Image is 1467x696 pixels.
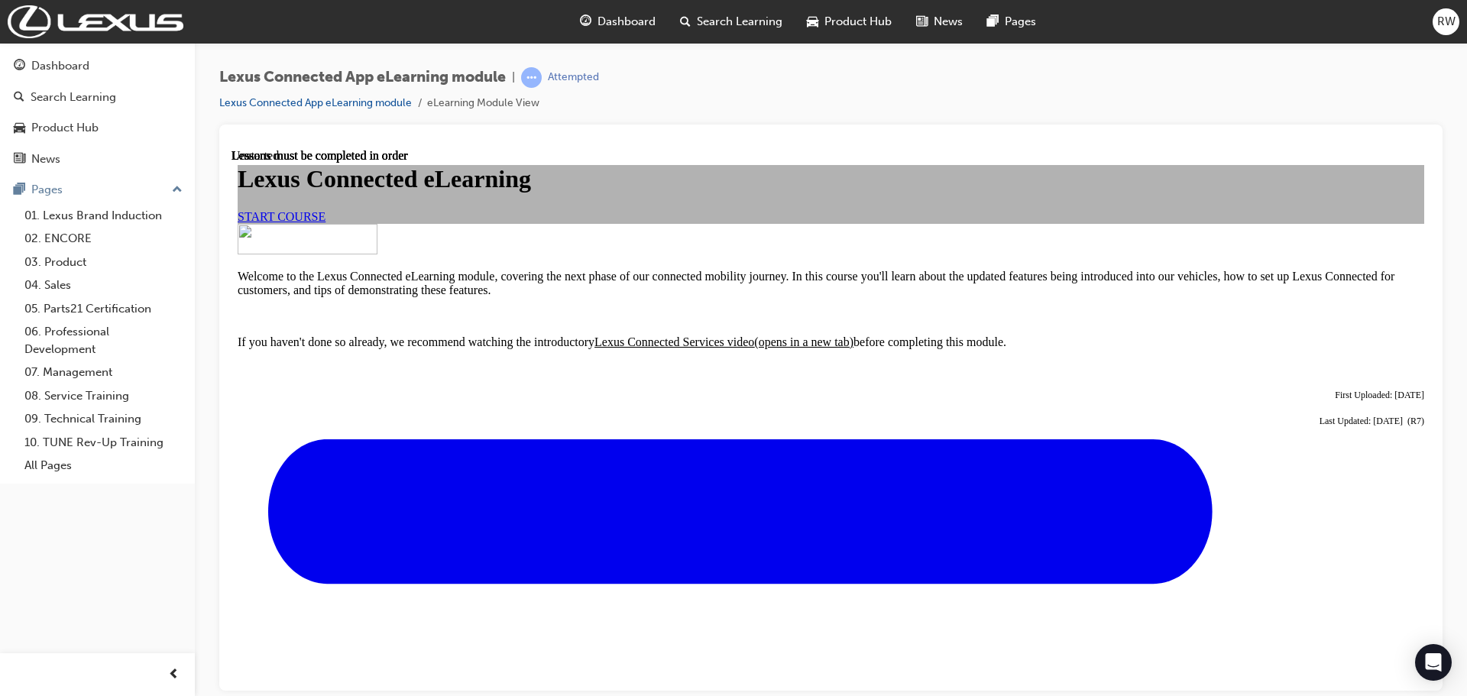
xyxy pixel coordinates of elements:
[18,297,189,321] a: 05. Parts21 Certification
[427,95,539,112] li: eLearning Module View
[14,121,25,135] span: car-icon
[1433,8,1459,35] button: RW
[6,49,189,176] button: DashboardSearch LearningProduct HubNews
[934,13,963,31] span: News
[568,6,668,37] a: guage-iconDashboard
[31,57,89,75] div: Dashboard
[521,67,542,88] span: learningRecordVerb_ATTEMPT-icon
[1088,267,1193,277] span: Last Updated: [DATE] (R7)
[597,13,656,31] span: Dashboard
[18,320,189,361] a: 06. Professional Development
[1005,13,1036,31] span: Pages
[1437,13,1456,31] span: RW
[219,96,412,109] a: Lexus Connected App eLearning module
[14,153,25,167] span: news-icon
[18,251,189,274] a: 03. Product
[14,60,25,73] span: guage-icon
[18,454,189,477] a: All Pages
[18,407,189,431] a: 09. Technical Training
[1103,241,1193,251] span: First Uploaded: [DATE]
[6,114,189,142] a: Product Hub
[31,89,116,106] div: Search Learning
[904,6,975,37] a: news-iconNews
[6,145,189,173] a: News
[6,176,189,204] button: Pages
[807,12,818,31] span: car-icon
[31,119,99,137] div: Product Hub
[795,6,904,37] a: car-iconProduct Hub
[697,13,782,31] span: Search Learning
[512,69,515,86] span: |
[168,665,180,685] span: prev-icon
[363,186,622,199] a: Lexus Connected Services video(opens in a new tab)
[824,13,892,31] span: Product Hub
[18,361,189,384] a: 07. Management
[18,431,189,455] a: 10. TUNE Rev-Up Training
[668,6,795,37] a: search-iconSearch Learning
[31,151,60,168] div: News
[18,274,189,297] a: 04. Sales
[1415,644,1452,681] div: Open Intercom Messenger
[31,181,63,199] div: Pages
[916,12,928,31] span: news-icon
[975,6,1048,37] a: pages-iconPages
[219,69,506,86] span: Lexus Connected App eLearning module
[523,186,622,199] span: (opens in a new tab)
[14,91,24,105] span: search-icon
[14,183,25,197] span: pages-icon
[987,12,999,31] span: pages-icon
[6,16,1193,44] h1: Lexus Connected eLearning
[548,70,599,85] div: Attempted
[6,186,1193,200] p: If you haven't done so already, we recommend watching the introductory before completing this mod...
[18,227,189,251] a: 02. ENCORE
[580,12,591,31] span: guage-icon
[680,12,691,31] span: search-icon
[6,52,189,80] a: Dashboard
[6,83,189,112] a: Search Learning
[6,121,1193,148] p: Welcome to the Lexus Connected eLearning module, covering the next phase of our connected mobilit...
[18,204,189,228] a: 01. Lexus Brand Induction
[172,180,183,200] span: up-icon
[18,384,189,408] a: 08. Service Training
[6,61,94,74] a: START COURSE
[8,5,183,38] img: Trak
